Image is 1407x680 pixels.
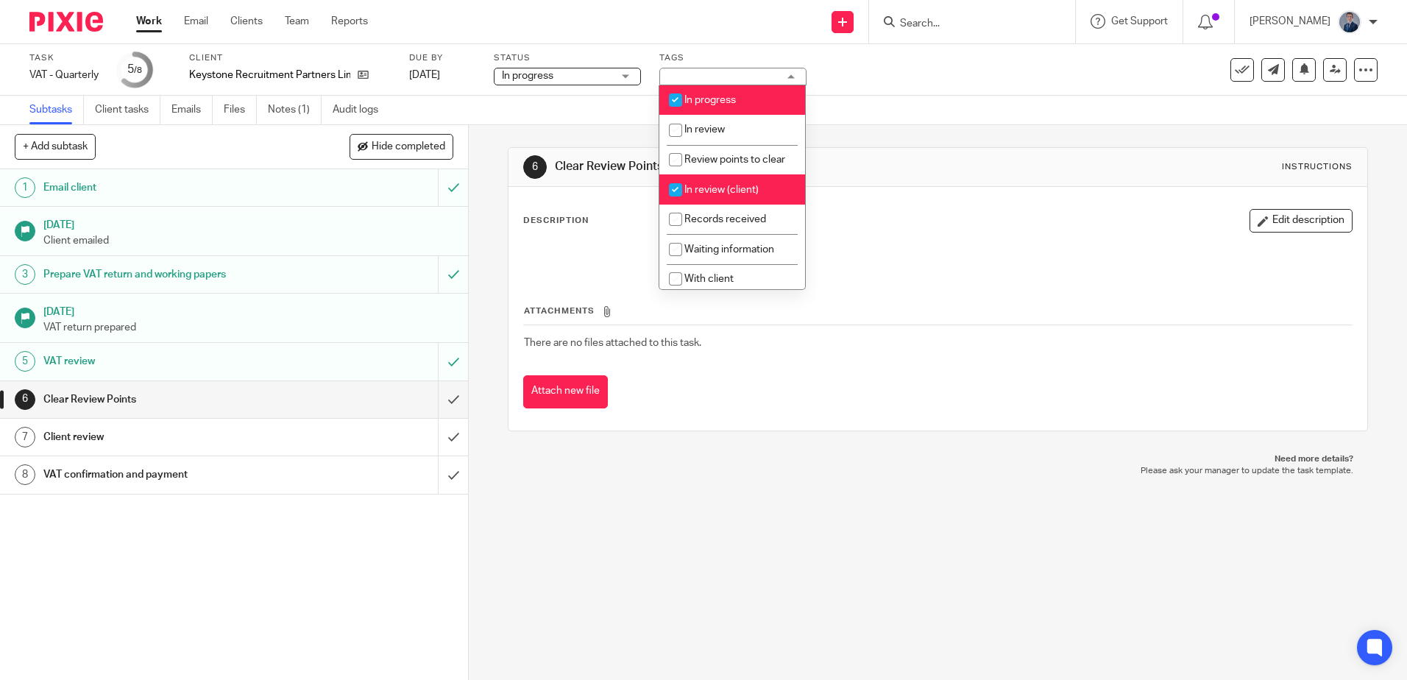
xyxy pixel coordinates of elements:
[15,134,96,159] button: + Add subtask
[43,301,454,319] h1: [DATE]
[350,134,453,159] button: Hide completed
[134,66,142,74] small: /8
[15,351,35,372] div: 5
[522,465,1353,477] p: Please ask your manager to update the task template.
[230,14,263,29] a: Clients
[333,96,389,124] a: Audit logs
[43,214,454,233] h1: [DATE]
[555,159,969,174] h1: Clear Review Points
[684,274,734,284] span: With client
[523,375,608,408] button: Attach new file
[15,389,35,410] div: 6
[1250,14,1330,29] p: [PERSON_NAME]
[171,96,213,124] a: Emails
[189,68,350,82] p: Keystone Recruitment Partners Limited
[15,264,35,285] div: 3
[29,96,84,124] a: Subtasks
[43,389,297,411] h1: Clear Review Points
[523,155,547,179] div: 6
[524,307,595,315] span: Attachments
[43,350,297,372] h1: VAT review
[1250,209,1353,233] button: Edit description
[684,185,759,195] span: In review (client)
[684,155,785,165] span: Review points to clear
[331,14,368,29] a: Reports
[1338,10,1361,34] img: DSC05254%20(1).jpg
[684,95,736,105] span: In progress
[189,52,391,64] label: Client
[43,320,454,335] p: VAT return prepared
[15,464,35,485] div: 8
[372,141,445,153] span: Hide completed
[15,427,35,447] div: 7
[524,338,701,348] span: There are no files attached to this task.
[522,453,1353,465] p: Need more details?
[502,71,553,81] span: In progress
[43,177,297,199] h1: Email client
[268,96,322,124] a: Notes (1)
[43,233,454,248] p: Client emailed
[43,464,297,486] h1: VAT confirmation and payment
[409,52,475,64] label: Due by
[184,14,208,29] a: Email
[224,96,257,124] a: Files
[127,61,142,78] div: 5
[285,14,309,29] a: Team
[29,12,103,32] img: Pixie
[1111,16,1168,26] span: Get Support
[95,96,160,124] a: Client tasks
[684,124,725,135] span: In review
[684,214,766,224] span: Records received
[43,426,297,448] h1: Client review
[494,52,641,64] label: Status
[29,52,99,64] label: Task
[136,14,162,29] a: Work
[899,18,1031,31] input: Search
[409,70,440,80] span: [DATE]
[523,215,589,227] p: Description
[1282,161,1353,173] div: Instructions
[29,68,99,82] div: VAT - Quarterly
[43,263,297,286] h1: Prepare VAT return and working papers
[684,244,774,255] span: Waiting information
[659,52,807,64] label: Tags
[15,177,35,198] div: 1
